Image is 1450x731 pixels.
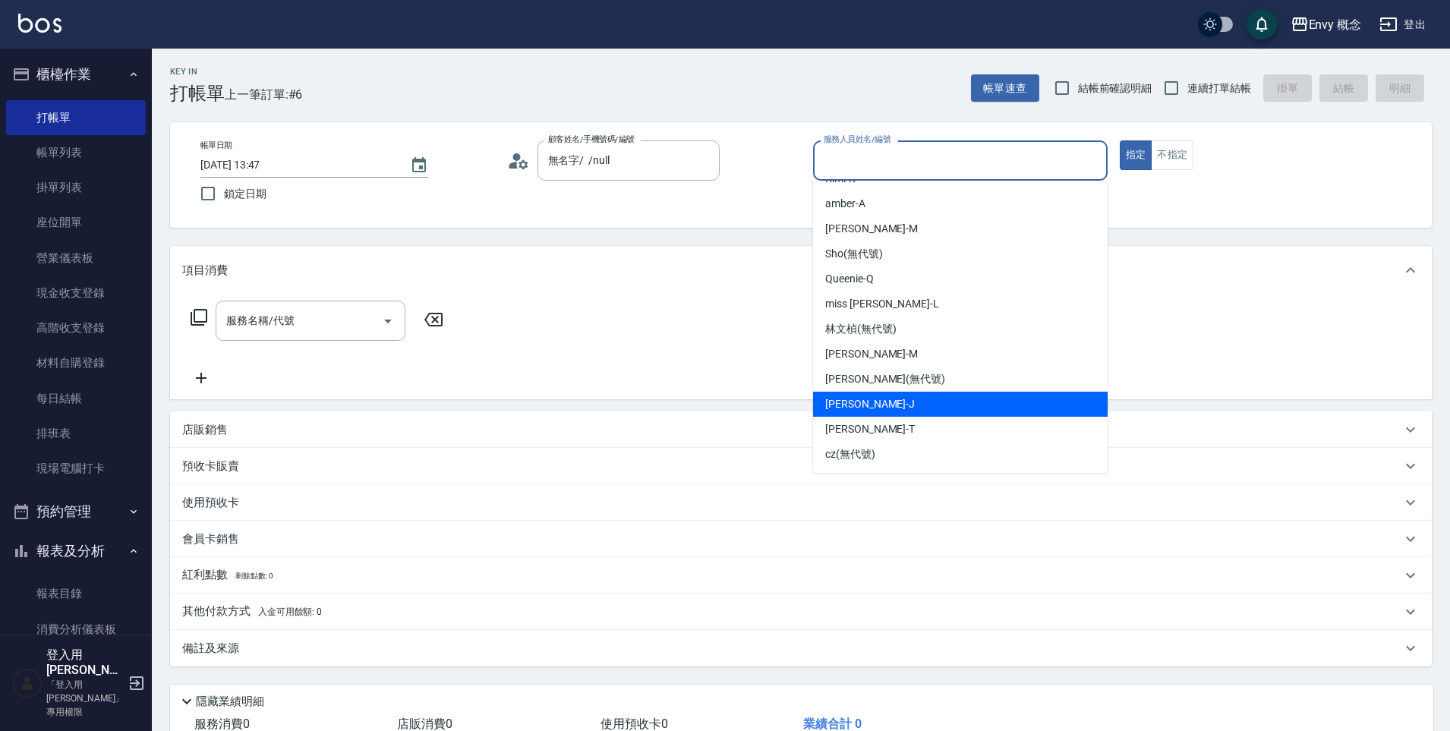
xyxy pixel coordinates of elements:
span: 連續打單結帳 [1187,80,1251,96]
a: 打帳單 [6,100,146,135]
p: 會員卡銷售 [182,531,239,547]
button: 帳單速查 [971,74,1039,102]
div: 店販銷售 [170,411,1432,448]
button: 櫃檯作業 [6,55,146,94]
div: 紅利點數剩餘點數: 0 [170,557,1432,594]
span: cz (無代號) [825,446,875,462]
div: 備註及來源 [170,630,1432,666]
a: 掛單列表 [6,170,146,205]
p: 「登入用[PERSON_NAME]」專用權限 [46,678,124,719]
div: 使用預收卡 [170,484,1432,521]
p: 預收卡販賣 [182,458,239,474]
label: 服務人員姓名/編號 [824,134,890,145]
div: Envy 概念 [1309,15,1362,34]
p: 備註及來源 [182,641,239,657]
input: YYYY/MM/DD hh:mm [200,153,395,178]
p: 其他付款方式 [182,603,322,620]
span: 使用預收卡 0 [600,717,668,731]
a: 座位開單 [6,205,146,240]
button: 指定 [1120,140,1152,170]
span: 業績合計 0 [803,717,862,731]
a: 現金收支登錄 [6,276,146,310]
span: Queenie -Q [825,271,874,287]
a: 營業儀表板 [6,241,146,276]
p: 隱藏業績明細 [196,694,264,710]
span: [PERSON_NAME] (無代號) [825,371,945,387]
button: 登出 [1373,11,1432,39]
span: 入金可用餘額: 0 [258,607,323,617]
span: 上一筆訂單:#6 [225,85,303,104]
div: 會員卡銷售 [170,521,1432,557]
span: 服務消費 0 [194,717,250,731]
span: 剩餘點數: 0 [235,572,273,580]
p: 紅利點數 [182,567,273,584]
h3: 打帳單 [170,83,225,104]
button: save [1247,9,1277,39]
span: [PERSON_NAME] -J [825,396,915,412]
span: 店販消費 0 [397,717,452,731]
span: miss [PERSON_NAME] -L [825,296,939,312]
a: 排班表 [6,416,146,451]
div: 預收卡販賣 [170,448,1432,484]
button: Choose date, selected date is 2025-09-21 [401,147,437,184]
h2: Key In [170,67,225,77]
label: 顧客姓名/手機號碼/編號 [548,134,635,145]
a: 每日結帳 [6,381,146,416]
button: 報表及分析 [6,531,146,571]
span: Sho (無代號) [825,246,883,262]
div: 其他付款方式入金可用餘額: 0 [170,594,1432,630]
a: 報表目錄 [6,576,146,611]
span: amber -A [825,196,865,212]
h5: 登入用[PERSON_NAME] [46,648,124,678]
img: Person [12,668,43,698]
p: 項目消費 [182,263,228,279]
span: 林文楨 (無代號) [825,321,897,337]
span: 結帳前確認明細 [1078,80,1152,96]
button: 不指定 [1151,140,1193,170]
label: 帳單日期 [200,140,232,151]
a: 高階收支登錄 [6,310,146,345]
div: 項目消費 [170,246,1432,295]
a: 消費分析儀表板 [6,612,146,647]
span: 鎖定日期 [224,186,266,202]
span: [PERSON_NAME] -M [825,346,918,362]
span: [PERSON_NAME] -T [825,421,915,437]
a: 帳單列表 [6,135,146,170]
button: Open [376,309,400,333]
span: [PERSON_NAME] -M [825,221,918,237]
button: Envy 概念 [1285,9,1368,40]
img: Logo [18,14,61,33]
a: 現場電腦打卡 [6,451,146,486]
button: 預約管理 [6,492,146,531]
p: 使用預收卡 [182,495,239,511]
p: 店販銷售 [182,422,228,438]
a: 材料自購登錄 [6,345,146,380]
